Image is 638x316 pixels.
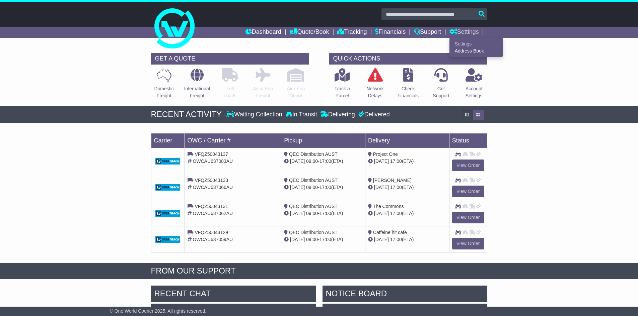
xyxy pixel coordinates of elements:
[226,111,284,118] div: Waiting Collection
[306,211,318,216] span: 09:00
[110,308,207,314] span: © One World Courier 2025. All rights reserved.
[284,236,362,243] div: - (ETA)
[390,211,402,216] span: 17:00
[184,68,210,103] a: InternationalFreight
[284,111,319,118] div: In Transit
[433,85,449,99] p: Get Support
[306,237,318,242] span: 09:00
[449,38,503,57] div: Quote/Book
[184,85,210,99] p: International Freight
[373,178,412,183] span: [PERSON_NAME]
[289,204,338,209] span: QEC Distribution AUST
[373,204,404,209] span: The Commons
[320,159,331,164] span: 17:00
[465,68,483,103] a: AccountSettings
[185,133,281,148] td: OWC / Carrier #
[289,178,338,183] span: QEC Distribution AUST
[222,85,238,99] p: Full Loads
[151,110,227,119] div: RECENT ACTIVITY -
[284,184,362,191] div: - (ETA)
[337,27,367,38] a: Tracking
[289,230,338,235] span: QEC Distribution AUST
[450,47,503,55] a: Address Book
[195,204,228,209] span: VFQZ50043131
[289,151,338,157] span: QEC Distribution AUST
[306,185,318,190] span: 09:00
[365,133,449,148] td: Delivery
[290,211,305,216] span: [DATE]
[151,133,185,148] td: Carrier
[193,237,233,242] span: OWCAU637059AU
[320,237,331,242] span: 17:00
[323,286,487,304] div: NOTICE BOARD
[374,185,389,190] span: [DATE]
[155,236,181,243] img: GetCarrierServiceDarkLogo
[334,68,350,103] a: Track aParcel
[151,266,487,276] div: FROM OUR SUPPORT
[245,27,281,38] a: Dashboard
[154,68,174,103] a: DomesticFreight
[368,210,446,217] div: (ETA)
[397,68,419,103] a: CheckFinancials
[287,85,305,99] p: Air / Sea Depot
[368,184,446,191] div: (ETA)
[357,111,390,118] div: Delivered
[449,133,487,148] td: Status
[284,210,362,217] div: - (ETA)
[335,85,350,99] p: Track a Parcel
[193,211,233,216] span: OWCAU637062AU
[390,159,402,164] span: 17:00
[329,53,487,65] div: QUICK ACTIONS
[290,237,305,242] span: [DATE]
[414,27,441,38] a: Support
[398,85,419,99] p: Check Financials
[373,151,398,157] span: Project One
[452,238,484,249] a: View Order
[281,133,365,148] td: Pickup
[195,230,228,235] span: VFQZ50043129
[374,159,389,164] span: [DATE]
[195,178,228,183] span: VFQZ50043133
[155,210,181,217] img: GetCarrierServiceDarkLogo
[290,185,305,190] span: [DATE]
[449,27,479,38] a: Settings
[154,85,173,99] p: Domestic Freight
[373,230,407,235] span: Caffeine hit cafe
[368,236,446,243] div: (ETA)
[466,85,483,99] p: Account Settings
[374,211,389,216] span: [DATE]
[452,212,484,223] a: View Order
[366,85,383,99] p: Network Delays
[195,151,228,157] span: VFQZ50043137
[253,85,273,99] p: Air & Sea Freight
[155,158,181,165] img: GetCarrierServiceDarkLogo
[452,186,484,197] a: View Order
[432,68,449,103] a: GetSupport
[193,159,233,164] span: OWCAU637083AU
[366,68,384,103] a: NetworkDelays
[390,185,402,190] span: 17:00
[320,185,331,190] span: 17:00
[450,40,503,47] a: Settings
[289,27,329,38] a: Quote/Book
[320,211,331,216] span: 17:00
[368,158,446,165] div: (ETA)
[375,27,406,38] a: Financials
[290,159,305,164] span: [DATE]
[319,111,357,118] div: Delivering
[155,184,181,191] img: GetCarrierServiceDarkLogo
[193,185,233,190] span: OWCAU637066AU
[374,237,389,242] span: [DATE]
[151,53,309,65] div: GET A QUOTE
[306,159,318,164] span: 09:00
[390,237,402,242] span: 17:00
[284,158,362,165] div: - (ETA)
[452,160,484,171] a: View Order
[151,286,316,304] div: RECENT CHAT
